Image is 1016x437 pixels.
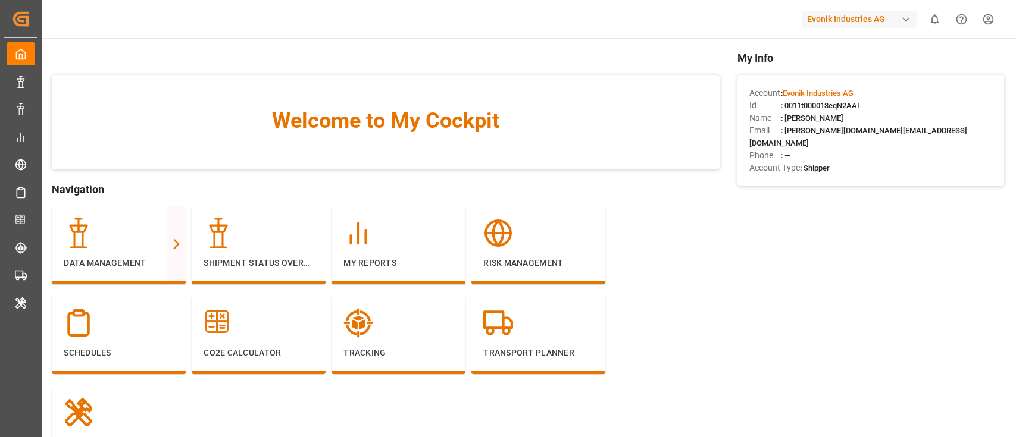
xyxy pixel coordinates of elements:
[800,164,830,172] span: : Shipper
[921,6,948,33] button: show 0 new notifications
[781,114,843,122] span: : [PERSON_NAME]
[749,162,800,174] span: Account Type
[781,151,790,160] span: : —
[204,347,314,359] p: CO2e Calculator
[783,89,854,98] span: Evonik Industries AG
[52,181,719,197] span: Navigation
[483,257,593,269] p: Risk Management
[737,50,1005,66] span: My Info
[343,347,454,359] p: Tracking
[781,101,859,110] span: : 0011t000013eqN2AAI
[948,6,975,33] button: Help Center
[802,11,917,28] div: Evonik Industries AG
[781,89,854,98] span: :
[204,257,314,269] p: Shipment Status Overview
[76,105,695,137] span: Welcome to My Cockpit
[749,126,967,147] span: : [PERSON_NAME][DOMAIN_NAME][EMAIL_ADDRESS][DOMAIN_NAME]
[802,8,921,30] button: Evonik Industries AG
[749,149,781,162] span: Phone
[483,347,593,359] p: Transport Planner
[749,124,781,137] span: Email
[749,99,781,112] span: Id
[343,257,454,269] p: My Reports
[749,87,781,99] span: Account
[64,257,174,269] p: Data Management
[749,112,781,124] span: Name
[64,347,174,359] p: Schedules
